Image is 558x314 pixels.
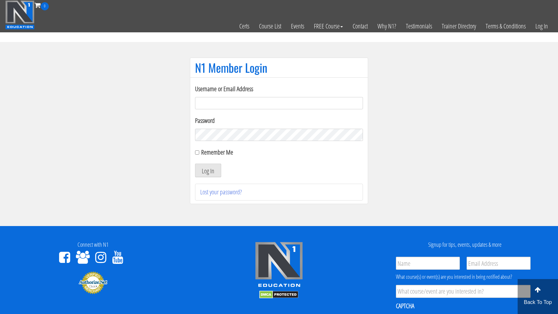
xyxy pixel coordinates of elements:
label: Password [195,116,363,125]
button: Log In [195,164,221,177]
img: n1-edu-logo [255,242,303,289]
img: DMCA.com Protection Status [259,291,298,298]
div: What course(s) or event(s) are you interested in being notified about? [396,273,531,281]
a: Testimonials [401,10,437,42]
h4: Connect with N1 [5,242,181,248]
label: Remember Me [201,148,233,157]
a: FREE Course [309,10,348,42]
input: Email Address [467,257,531,270]
label: CAPTCHA [396,302,414,310]
a: Trainer Directory [437,10,481,42]
img: Authorize.Net Merchant - Click to Verify [78,271,108,294]
h4: Signup for tips, events, updates & more [377,242,553,248]
a: Events [286,10,309,42]
label: Username or Email Address [195,84,363,94]
h1: N1 Member Login [195,61,363,74]
a: 0 [35,1,49,9]
a: Log In [531,10,553,42]
a: Certs [234,10,254,42]
img: n1-education [5,0,35,29]
a: Course List [254,10,286,42]
a: Lost your password? [200,188,242,196]
input: What course/event are you interested in? [396,285,531,298]
input: Name [396,257,460,270]
span: 0 [41,2,49,10]
a: Terms & Conditions [481,10,531,42]
a: Why N1? [373,10,401,42]
a: Contact [348,10,373,42]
